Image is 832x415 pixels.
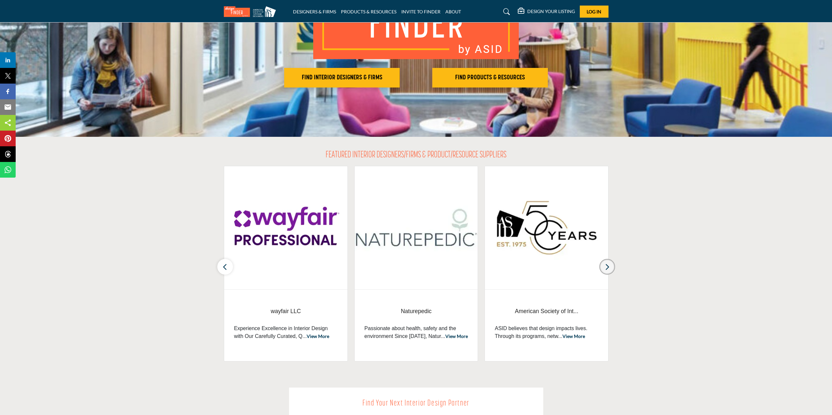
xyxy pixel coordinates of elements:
a: wayfair LLC [234,303,338,320]
img: Naturepedic [355,166,478,289]
p: ASID believes that design impacts lives. Through its programs, netw... [495,325,598,340]
img: wayfair LLC [224,166,347,289]
span: wayfair LLC [234,307,338,315]
h2: FEATURED INTERIOR DESIGNERS/FIRMS & PRODUCT/RESOURCE SUPPLIERS [326,150,506,161]
a: PRODUCTS & RESOURCES [341,9,396,14]
a: View More [445,333,468,339]
a: American Society of Int... [495,303,598,320]
img: American Society of Interior Designers [485,166,608,289]
h5: DESIGN YOUR LISTING [527,8,575,14]
a: View More [307,333,329,339]
span: Log In [587,9,601,14]
img: Site Logo [224,6,279,17]
span: Naturepedic [364,307,468,315]
a: View More [562,333,585,339]
p: Passionate about health, safety and the environment Since [DATE], Natur... [364,325,468,340]
a: ABOUT [445,9,461,14]
a: INVITE TO FINDER [401,9,440,14]
a: Naturepedic [364,303,468,320]
a: DESIGNERS & FIRMS [293,9,336,14]
p: Experience Excellence in Interior Design with Our Carefully Curated, Q... [234,325,338,340]
span: American Society of Interior Designers [495,303,598,320]
h2: FIND PRODUCTS & RESOURCES [434,74,546,82]
button: Log In [580,6,609,18]
h2: Find Your Next Interior Design Partner [304,397,529,410]
a: Search [497,7,514,17]
h2: FIND INTERIOR DESIGNERS & FIRMS [286,74,398,82]
span: American Society of Int... [495,307,598,315]
div: DESIGN YOUR LISTING [518,8,575,16]
button: FIND PRODUCTS & RESOURCES [432,68,548,88]
button: FIND INTERIOR DESIGNERS & FIRMS [284,68,400,88]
